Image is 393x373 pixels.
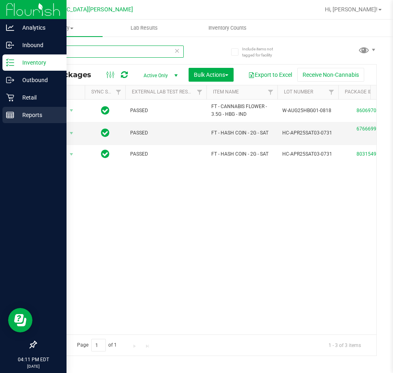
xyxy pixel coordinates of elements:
span: 1 - 3 of 3 items [322,339,367,351]
span: HC-APR25SAT03-0731 [282,129,333,137]
inline-svg: Inbound [6,41,14,49]
span: Page of 1 [70,339,124,351]
p: Reports [14,110,63,120]
a: Inventory Counts [186,20,269,37]
iframe: Resource center [8,308,32,332]
button: Export to Excel [243,68,297,82]
span: PASSED [130,107,202,115]
p: Inbound [14,40,63,50]
a: Filter [193,85,206,99]
span: PASSED [130,129,202,137]
inline-svg: Retail [6,93,14,102]
span: FT - CANNABIS FLOWER - 3.5G - HBG - IND [211,103,273,118]
a: Package ID [345,89,372,95]
span: Hi, [PERSON_NAME]! [325,6,378,13]
p: [DATE] [4,363,63,369]
span: In Sync [101,127,110,139]
a: Filter [325,85,338,99]
span: FT - HASH COIN - 2G - SAT [211,129,273,137]
inline-svg: Reports [6,111,14,119]
span: Bulk Actions [194,72,228,78]
span: PASSED [130,150,202,158]
span: Inventory Counts [198,24,258,32]
button: Bulk Actions [189,68,234,82]
span: All Packages [42,70,99,79]
a: Lot Number [284,89,313,95]
span: HC-APR25SAT03-0731 [282,150,333,158]
a: Sync Status [91,89,122,95]
p: Inventory [14,58,63,67]
button: Receive Non-Cannabis [297,68,364,82]
inline-svg: Analytics [6,24,14,32]
span: Lab Results [120,24,169,32]
span: select [67,128,77,139]
span: W-AUG25HBG01-0818 [282,107,333,115]
p: Analytics [14,23,63,33]
p: Retail [14,93,63,102]
span: In Sync [101,148,110,160]
input: 1 [91,339,106,351]
span: select [67,105,77,116]
inline-svg: Outbound [6,76,14,84]
span: FT - HASH COIN - 2G - SAT [211,150,273,158]
a: Filter [112,85,125,99]
a: Filter [264,85,277,99]
span: [GEOGRAPHIC_DATA][PERSON_NAME] [33,6,133,13]
span: select [67,149,77,160]
a: External Lab Test Result [132,89,195,95]
a: Lab Results [103,20,186,37]
span: Clear [174,46,180,56]
span: Include items not tagged for facility [242,46,283,58]
p: 04:11 PM EDT [4,356,63,363]
a: Item Name [213,89,239,95]
p: Outbound [14,75,63,85]
span: In Sync [101,105,110,116]
inline-svg: Inventory [6,59,14,67]
input: Search Package ID, Item Name, SKU, Lot or Part Number... [36,46,184,58]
